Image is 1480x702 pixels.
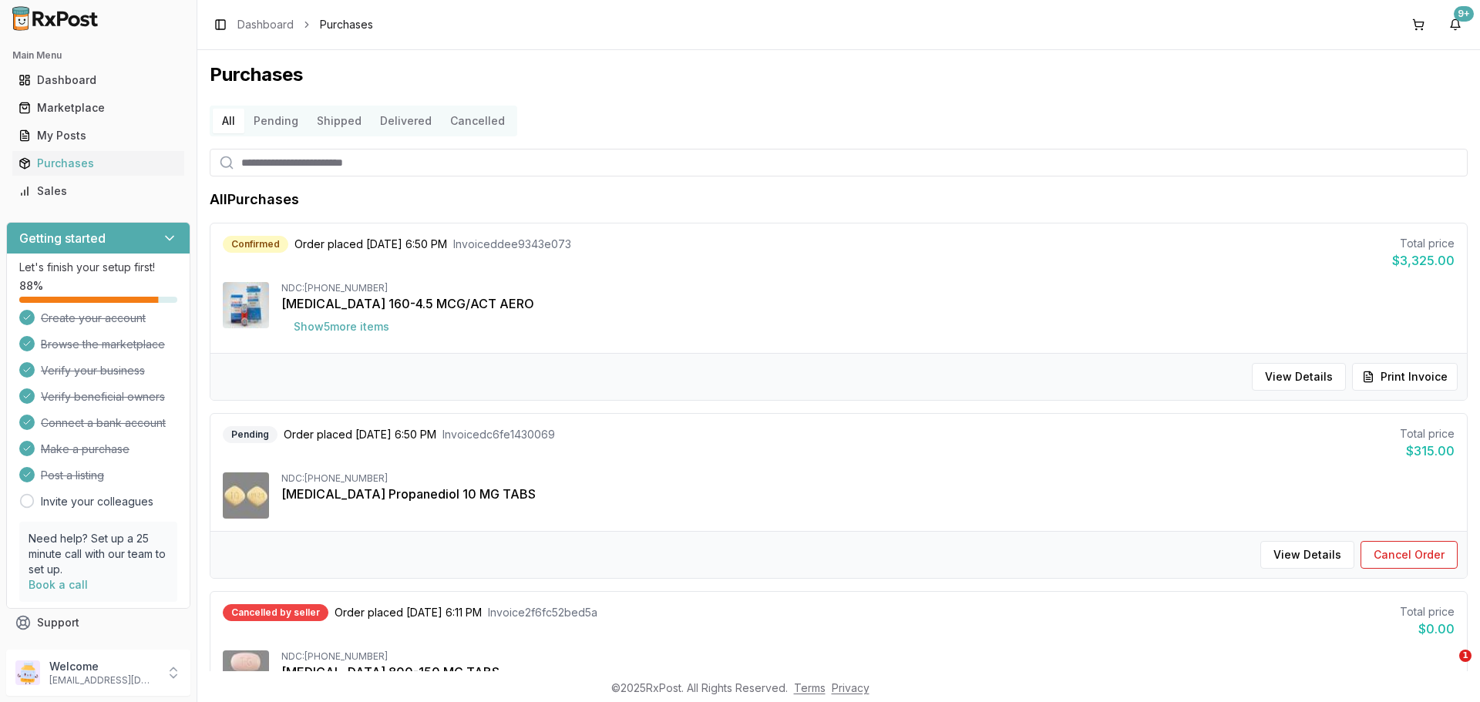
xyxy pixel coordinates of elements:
[6,609,190,637] button: Support
[6,96,190,120] button: Marketplace
[12,94,184,122] a: Marketplace
[237,17,373,32] nav: breadcrumb
[213,109,244,133] button: All
[223,650,269,697] img: Prezcobix 800-150 MG TABS
[12,122,184,149] a: My Posts
[244,109,308,133] button: Pending
[29,531,168,577] p: Need help? Set up a 25 minute call with our team to set up.
[19,278,43,294] span: 88 %
[12,66,184,94] a: Dashboard
[441,109,514,133] button: Cancelled
[6,123,190,148] button: My Posts
[19,229,106,247] h3: Getting started
[41,337,165,352] span: Browse the marketplace
[15,660,40,685] img: User avatar
[794,681,826,694] a: Terms
[1443,12,1468,37] button: 9+
[320,17,373,32] span: Purchases
[12,177,184,205] a: Sales
[223,282,269,328] img: Symbicort 160-4.5 MCG/ACT AERO
[18,156,178,171] div: Purchases
[1400,620,1455,638] div: $0.00
[37,643,89,658] span: Feedback
[1400,426,1455,442] div: Total price
[1400,604,1455,620] div: Total price
[18,128,178,143] div: My Posts
[832,681,869,694] a: Privacy
[1352,363,1458,391] button: Print Invoice
[210,62,1468,87] h1: Purchases
[49,659,156,674] p: Welcome
[281,650,1455,663] div: NDC: [PHONE_NUMBER]
[1260,541,1354,569] button: View Details
[41,389,165,405] span: Verify beneficial owners
[281,313,402,341] button: Show5more items
[1361,541,1458,569] button: Cancel Order
[49,674,156,687] p: [EMAIL_ADDRESS][DOMAIN_NAME]
[6,179,190,203] button: Sales
[18,72,178,88] div: Dashboard
[294,237,447,252] span: Order placed [DATE] 6:50 PM
[6,637,190,664] button: Feedback
[6,151,190,176] button: Purchases
[281,663,1455,681] div: [MEDICAL_DATA] 800-150 MG TABS
[41,468,104,483] span: Post a listing
[281,472,1455,485] div: NDC: [PHONE_NUMBER]
[19,260,177,275] p: Let's finish your setup first!
[237,17,294,32] a: Dashboard
[453,237,571,252] span: Invoice ddee9343e073
[41,363,145,378] span: Verify your business
[284,427,436,442] span: Order placed [DATE] 6:50 PM
[1454,6,1474,22] div: 9+
[41,311,146,326] span: Create your account
[41,442,129,457] span: Make a purchase
[18,100,178,116] div: Marketplace
[41,415,166,431] span: Connect a bank account
[308,109,371,133] button: Shipped
[41,494,153,509] a: Invite your colleagues
[442,427,555,442] span: Invoice dc6fe1430069
[488,605,597,620] span: Invoice 2f6fc52bed5a
[12,49,184,62] h2: Main Menu
[281,485,1455,503] div: [MEDICAL_DATA] Propanediol 10 MG TABS
[210,189,299,210] h1: All Purchases
[1392,236,1455,251] div: Total price
[1392,251,1455,270] div: $3,325.00
[29,578,88,591] a: Book a call
[223,604,328,621] div: Cancelled by seller
[223,426,277,443] div: Pending
[1252,363,1346,391] button: View Details
[12,149,184,177] a: Purchases
[335,605,482,620] span: Order placed [DATE] 6:11 PM
[281,294,1455,313] div: [MEDICAL_DATA] 160-4.5 MCG/ACT AERO
[223,236,288,253] div: Confirmed
[6,68,190,92] button: Dashboard
[1459,650,1472,662] span: 1
[1400,442,1455,460] div: $315.00
[6,6,105,31] img: RxPost Logo
[18,183,178,199] div: Sales
[1428,650,1465,687] iframe: Intercom live chat
[281,282,1455,294] div: NDC: [PHONE_NUMBER]
[371,109,441,133] button: Delivered
[223,472,269,519] img: Dapagliflozin Propanediol 10 MG TABS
